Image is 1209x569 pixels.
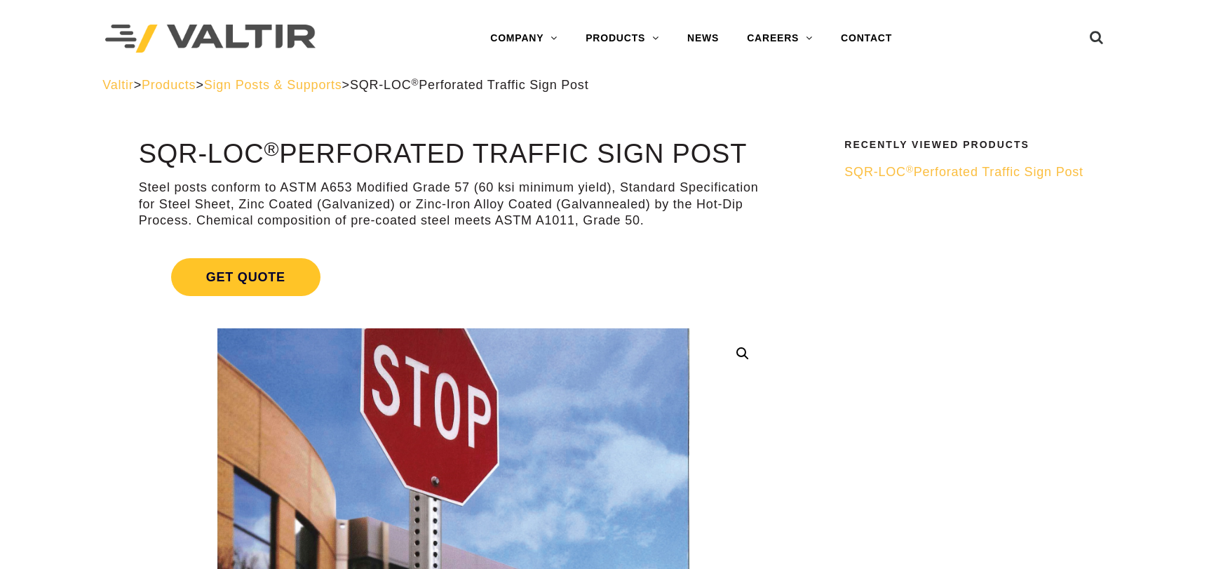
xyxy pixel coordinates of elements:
[412,77,419,88] sup: ®
[139,180,769,229] p: Steel posts conform to ASTM A653 Modified Grade 57 (60 ksi minimum yield), Standard Specification...
[844,164,1097,180] a: SQR-LOC®Perforated Traffic Sign Post
[733,25,827,53] a: CAREERS
[142,78,196,92] a: Products
[102,78,133,92] a: Valtir
[673,25,733,53] a: NEWS
[139,241,769,313] a: Get Quote
[139,140,769,169] h1: SQR-LOC Perforated Traffic Sign Post
[264,138,279,160] sup: ®
[572,25,673,53] a: PRODUCTS
[105,25,316,53] img: Valtir
[844,165,1083,179] span: SQR-LOC Perforated Traffic Sign Post
[102,77,1107,93] div: > > >
[171,258,320,296] span: Get Quote
[844,140,1097,150] h2: Recently Viewed Products
[204,78,342,92] a: Sign Posts & Supports
[906,164,914,175] sup: ®
[476,25,572,53] a: COMPANY
[827,25,906,53] a: CONTACT
[350,78,589,92] span: SQR-LOC Perforated Traffic Sign Post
